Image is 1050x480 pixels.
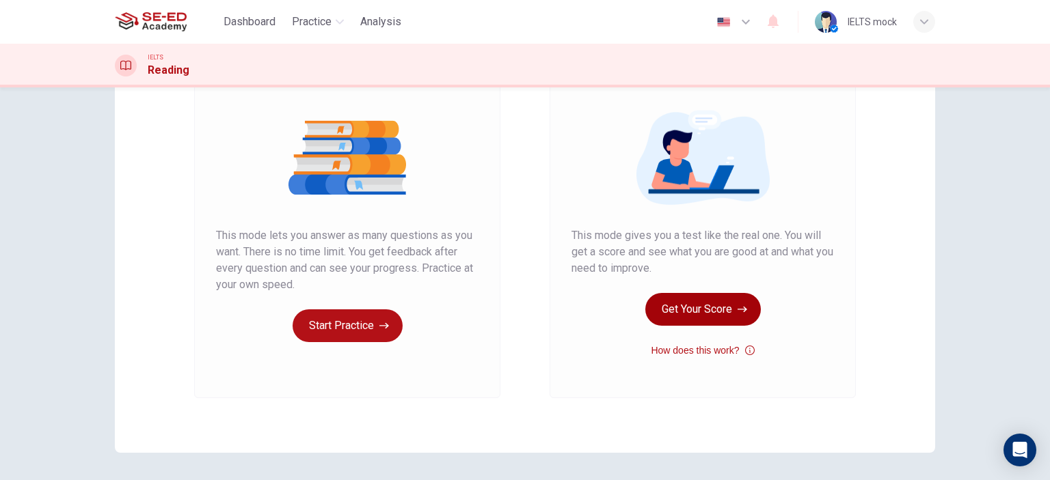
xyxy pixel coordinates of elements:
[115,8,187,36] img: SE-ED Academy logo
[216,227,479,293] span: This mode lets you answer as many questions as you want. There is no time limit. You get feedback...
[292,14,332,30] span: Practice
[571,227,834,277] span: This mode gives you a test like the real one. You will get a score and see what you are good at a...
[815,11,837,33] img: Profile picture
[286,10,349,34] button: Practice
[293,309,403,342] button: Start Practice
[1004,434,1036,466] div: Open Intercom Messenger
[360,14,401,30] span: Analysis
[715,17,732,27] img: en
[218,10,281,34] button: Dashboard
[848,14,897,30] div: IELTS mock
[148,53,163,62] span: IELTS
[651,342,754,358] button: How does this work?
[645,293,761,326] button: Get Your Score
[355,10,407,34] button: Analysis
[115,8,218,36] a: SE-ED Academy logo
[224,14,275,30] span: Dashboard
[148,62,189,79] h1: Reading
